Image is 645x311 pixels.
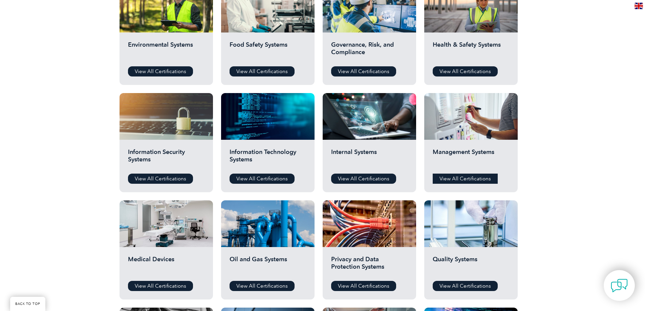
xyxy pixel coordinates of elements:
a: View All Certifications [433,281,498,291]
h2: Medical Devices [128,256,205,276]
h2: Internal Systems [331,148,408,169]
a: View All Certifications [230,66,295,76]
h2: Information Security Systems [128,148,205,169]
a: View All Certifications [331,66,396,76]
h2: Oil and Gas Systems [230,256,306,276]
a: View All Certifications [433,66,498,76]
h2: Management Systems [433,148,509,169]
a: View All Certifications [128,281,193,291]
h2: Information Technology Systems [230,148,306,169]
h2: Quality Systems [433,256,509,276]
a: View All Certifications [230,281,295,291]
a: View All Certifications [128,174,193,184]
img: en [635,3,643,9]
a: View All Certifications [230,174,295,184]
a: View All Certifications [331,281,396,291]
a: View All Certifications [128,66,193,76]
h2: Food Safety Systems [230,41,306,61]
h2: Privacy and Data Protection Systems [331,256,408,276]
h2: Governance, Risk, and Compliance [331,41,408,61]
h2: Health & Safety Systems [433,41,509,61]
a: View All Certifications [433,174,498,184]
a: View All Certifications [331,174,396,184]
a: BACK TO TOP [10,297,45,311]
h2: Environmental Systems [128,41,205,61]
img: contact-chat.png [611,277,628,294]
